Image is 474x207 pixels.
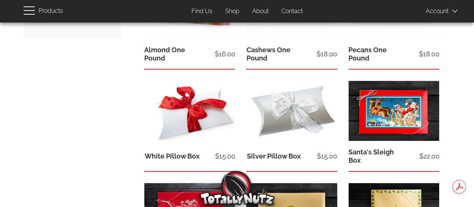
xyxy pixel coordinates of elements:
a: White Pillow Box [144,152,199,160]
span: Products [39,6,63,17]
a: Shop [220,4,245,19]
a: Silver Pillow Box [247,152,301,160]
a: Cashews One Pound [246,46,290,62]
a: About [247,4,274,19]
a: Pecans One Pound [348,46,387,62]
img: white pillow box [144,81,235,142]
a: Almond One Pound [144,46,185,62]
img: Silver pillow white background [246,81,337,142]
a: Contact [276,4,308,19]
a: Find Us [186,4,218,19]
img: Santa sleigh gift box [348,81,439,143]
img: Totally Nutz Logo [200,171,275,205]
a: Santa's Sleigh Box [348,148,394,164]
